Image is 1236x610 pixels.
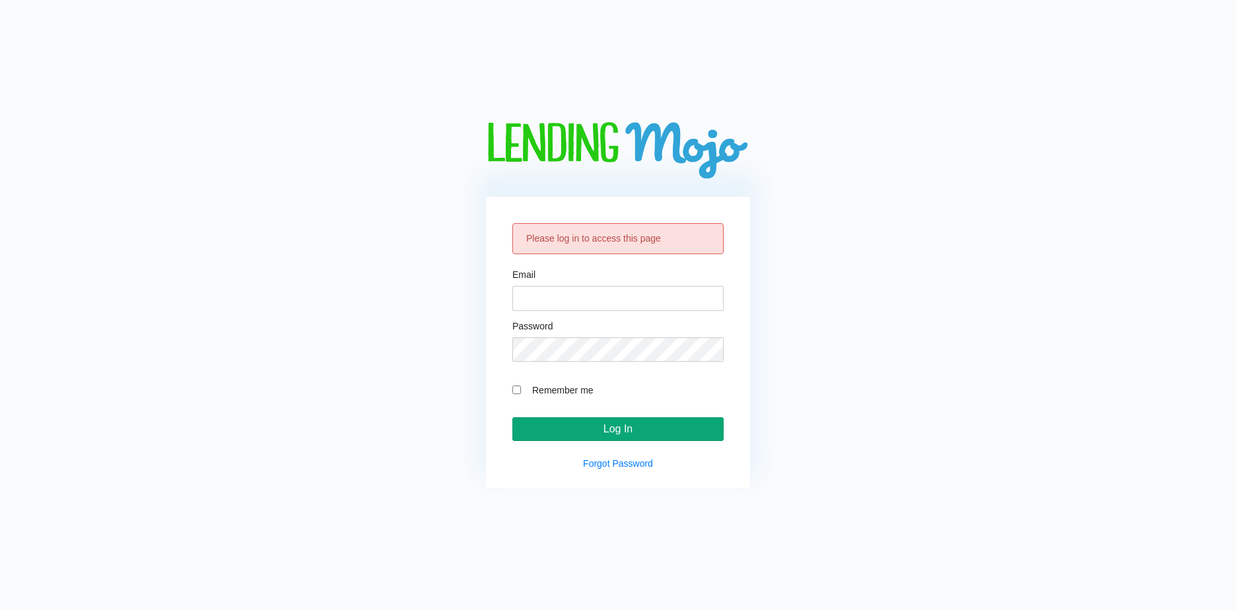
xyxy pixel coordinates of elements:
[512,417,724,441] input: Log In
[512,322,553,331] label: Password
[583,458,653,469] a: Forgot Password
[526,382,724,397] label: Remember me
[512,223,724,254] div: Please log in to access this page
[486,122,750,181] img: logo-big.png
[512,270,535,279] label: Email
